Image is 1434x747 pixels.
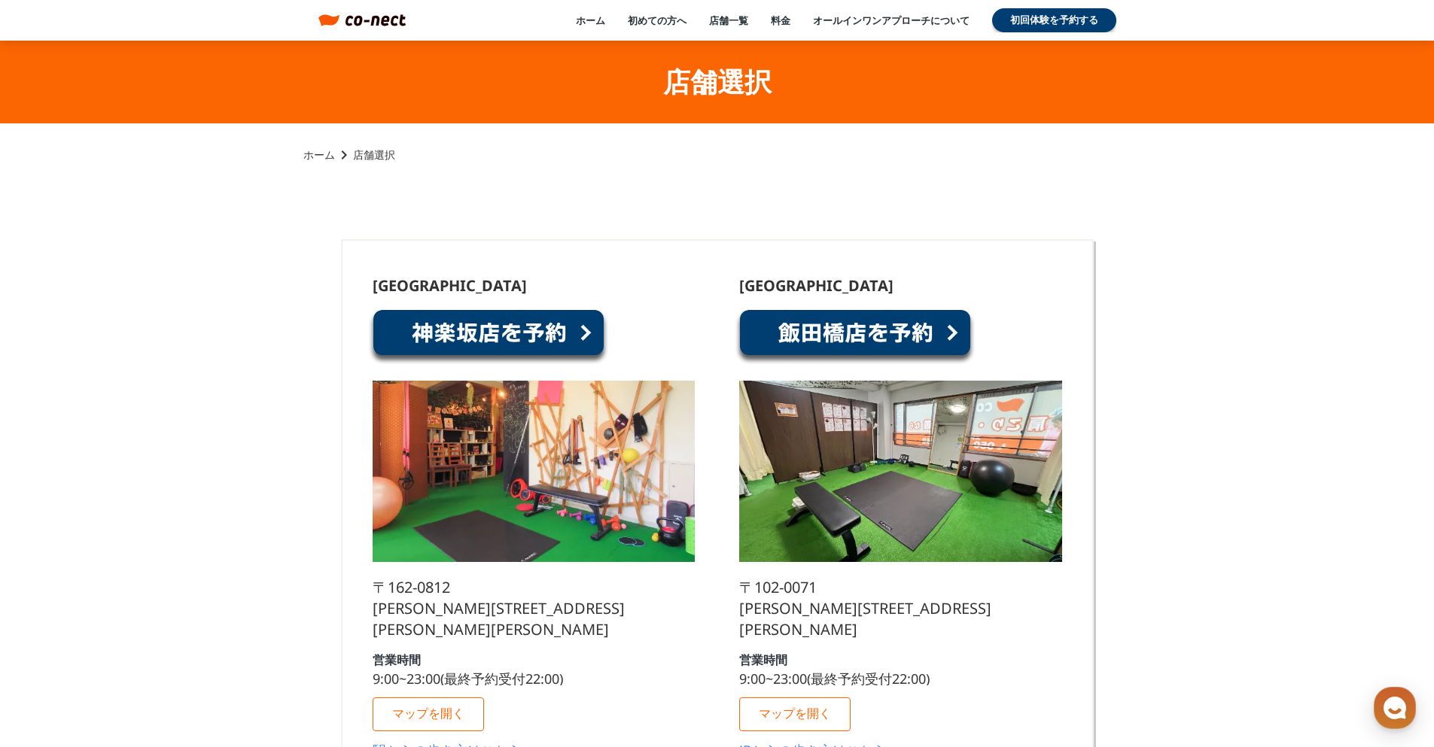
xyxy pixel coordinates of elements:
span: 設定 [233,500,251,512]
a: 初めての方へ [628,14,687,27]
p: 〒102-0071 [PERSON_NAME][STREET_ADDRESS][PERSON_NAME] [739,577,1061,640]
p: [GEOGRAPHIC_DATA] [739,278,894,293]
p: マップを開く [759,707,831,720]
a: マップを開く [373,697,484,731]
a: 設定 [194,477,289,515]
p: マップを開く [392,707,464,720]
p: 営業時間 [739,654,787,666]
span: チャット [129,500,165,512]
p: 営業時間 [373,654,421,666]
a: チャット [99,477,194,515]
a: 料金 [771,14,790,27]
span: ホーム [38,500,65,512]
a: マップを開く [739,697,851,731]
p: 店舗選択 [353,147,395,162]
p: 9:00~23:00(最終予約受付22:00) [373,672,563,685]
p: 〒162-0812 [PERSON_NAME][STREET_ADDRESS][PERSON_NAME][PERSON_NAME] [373,577,695,640]
a: ホーム [576,14,605,27]
p: [GEOGRAPHIC_DATA] [373,278,527,293]
p: 9:00~23:00(最終予約受付22:00) [739,672,930,685]
a: オールインワンアプローチについて [813,14,970,27]
a: 初回体験を予約する [992,8,1116,32]
a: ホーム [303,147,335,162]
a: 店舗一覧 [709,14,748,27]
h1: 店舗選択 [663,63,772,101]
i: keyboard_arrow_right [335,146,353,164]
a: ホーム [5,477,99,515]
